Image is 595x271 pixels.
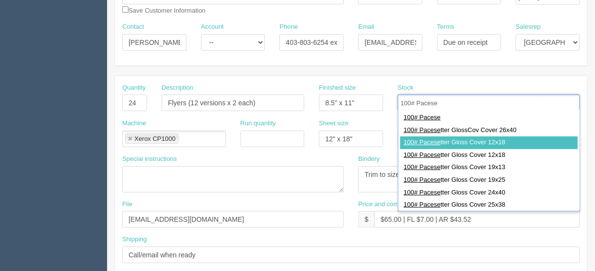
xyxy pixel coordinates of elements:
[404,176,441,183] span: 100# Pacese
[400,161,578,174] div: tter Gloss Cover 19x13
[400,174,578,187] div: tter Gloss Cover 19x25
[404,189,441,196] span: 100# Pacese
[404,138,441,146] span: 100# Pacese
[404,151,441,158] span: 100# Pacese
[400,149,578,162] div: tter Gloss Cover 12x18
[400,124,578,137] div: tter GlossCov Cover 26x40
[404,126,441,134] span: 100# Pacese
[404,201,441,208] span: 100# Pacese
[400,187,578,199] div: tter Gloss Cover 24x40
[400,199,578,212] div: tter Gloss Cover 25x38
[400,136,578,149] div: tter Gloss Cover 12x18
[404,114,441,121] span: 100# Pacese
[404,163,441,171] span: 100# Pacese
